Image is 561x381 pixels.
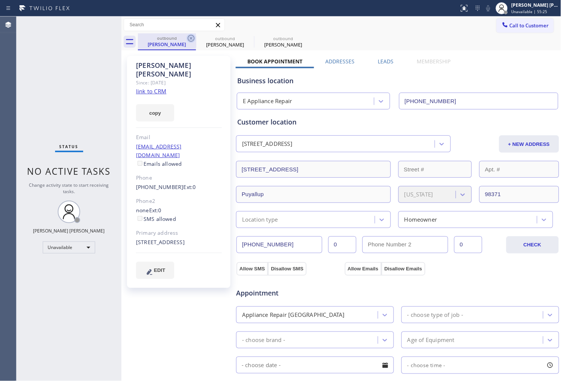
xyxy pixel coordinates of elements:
div: [PERSON_NAME] [PERSON_NAME] [136,61,222,78]
span: Unavailable | 55:25 [512,9,548,14]
input: City [236,186,391,203]
div: Primary address [136,229,222,237]
div: E Appliance Repair [243,97,292,106]
input: Ext. 2 [454,236,482,253]
button: + NEW ADDRESS [499,135,559,153]
label: Emails allowed [136,160,182,167]
button: Allow SMS [236,262,268,276]
label: SMS allowed [136,215,176,222]
span: EDIT [154,267,165,273]
input: Address [236,161,391,178]
div: Business location [237,76,558,86]
button: CHECK [506,236,559,253]
div: [PERSON_NAME] [PERSON_NAME] [512,2,559,8]
a: [EMAIL_ADDRESS][DOMAIN_NAME] [136,143,182,159]
div: [PERSON_NAME] [139,41,195,48]
div: Location type [242,215,278,224]
input: Apt. # [479,161,559,178]
div: Homeowner [404,215,437,224]
label: Book Appointment [247,58,302,65]
input: Emails allowed [138,161,142,166]
div: Customer location [237,117,558,127]
div: - choose type of job - [407,310,463,319]
input: Search [124,19,224,31]
div: [STREET_ADDRESS] [136,238,222,247]
a: link to CRM [136,87,166,95]
div: Unavailable [43,241,95,253]
div: outbound [255,36,311,41]
input: SMS allowed [138,216,142,221]
div: Since: [DATE] [136,78,222,87]
div: none [136,206,222,223]
span: Call to Customer [510,22,549,29]
button: Allow Emails [345,262,381,276]
label: Addresses [326,58,355,65]
input: ZIP [479,186,559,203]
span: Ext: 0 [149,207,162,214]
button: EDIT [136,262,174,279]
button: Disallow Emails [381,262,425,276]
div: [PERSON_NAME] [255,41,311,48]
span: Status [60,144,79,149]
div: outbound [139,35,195,41]
span: Ext: 0 [184,183,196,190]
input: Ext. [328,236,356,253]
div: - choose brand - [242,336,285,344]
div: outbound [197,36,253,41]
div: [PERSON_NAME] [PERSON_NAME] [33,228,105,234]
input: Phone Number [236,236,322,253]
button: copy [136,104,174,121]
button: Call to Customer [497,18,554,33]
button: Mute [483,3,494,13]
input: Phone Number [399,93,558,109]
button: Disallow SMS [268,262,307,276]
a: [PHONE_NUMBER] [136,183,184,190]
div: Joseph Snowden [197,33,253,50]
span: Appointment [236,288,343,298]
div: [STREET_ADDRESS] [242,140,292,148]
input: Phone Number 2 [362,236,448,253]
label: Leads [378,58,394,65]
span: No active tasks [27,165,111,177]
input: Street # [398,161,472,178]
div: Joseph Snowden [139,33,195,49]
div: Phone [136,174,222,182]
span: - choose time - [407,361,446,369]
span: Change activity state to start receiving tasks. [29,182,109,195]
div: Age of Equipment [407,336,455,344]
div: Joseph Snowden [255,33,311,50]
input: - choose date - [236,357,394,373]
label: Membership [417,58,451,65]
div: [PERSON_NAME] [197,41,253,48]
div: Phone2 [136,197,222,205]
div: Email [136,133,222,142]
div: Appliance Repair [GEOGRAPHIC_DATA] [242,310,345,319]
